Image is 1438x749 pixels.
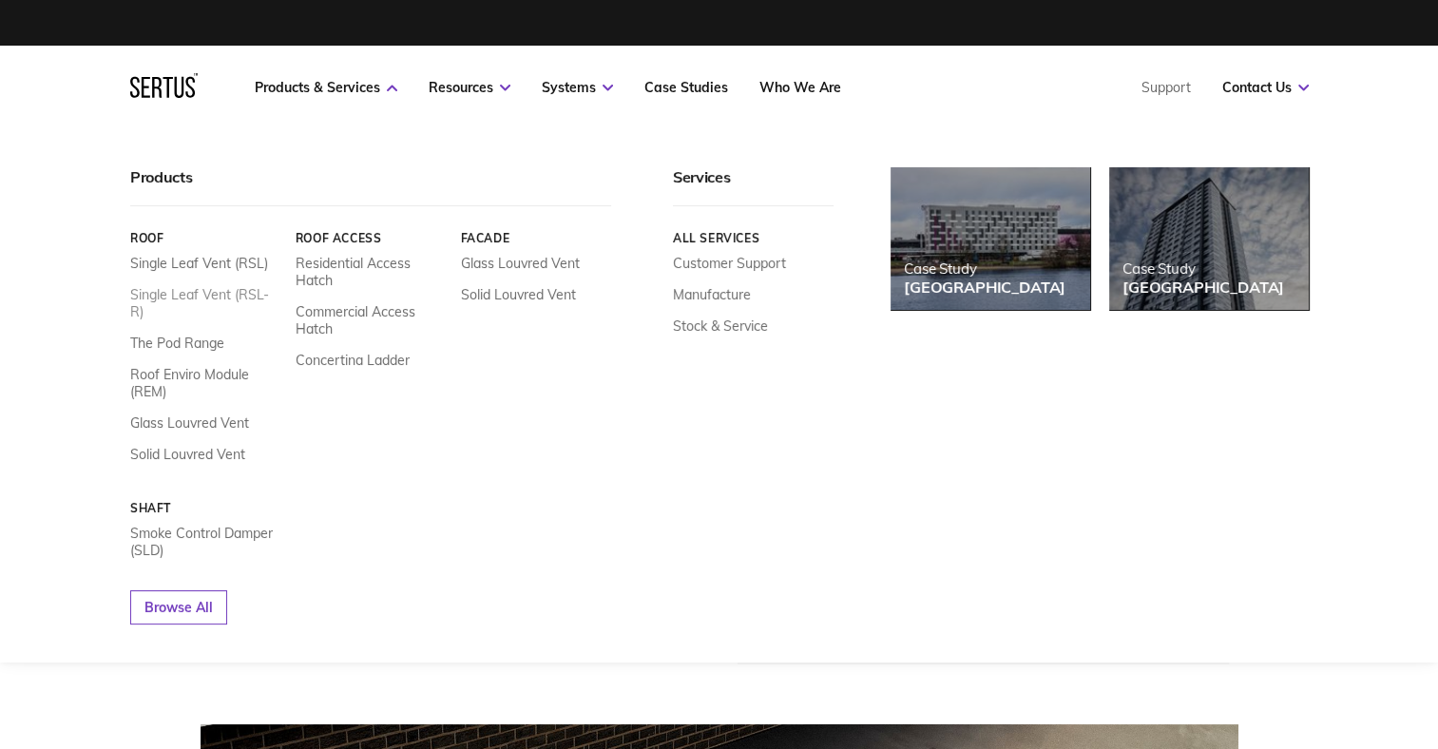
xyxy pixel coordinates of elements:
[673,231,834,245] a: All services
[130,167,611,206] div: Products
[295,303,446,337] a: Commercial Access Hatch
[673,286,751,303] a: Manufacture
[295,255,446,289] a: Residential Access Hatch
[295,352,409,369] a: Concertina Ladder
[542,79,613,96] a: Systems
[673,317,768,335] a: Stock & Service
[130,255,268,272] a: Single Leaf Vent (RSL)
[904,259,1065,278] div: Case Study
[1222,79,1309,96] a: Contact Us
[130,231,281,245] a: Roof
[130,446,245,463] a: Solid Louvred Vent
[460,286,575,303] a: Solid Louvred Vent
[130,525,281,559] a: Smoke Control Damper (SLD)
[1122,259,1284,278] div: Case Study
[130,590,227,624] a: Browse All
[1122,278,1284,297] div: [GEOGRAPHIC_DATA]
[891,167,1090,310] a: Case Study[GEOGRAPHIC_DATA]
[1109,167,1309,310] a: Case Study[GEOGRAPHIC_DATA]
[130,366,281,400] a: Roof Enviro Module (REM)
[460,255,579,272] a: Glass Louvred Vent
[644,79,728,96] a: Case Studies
[1096,528,1438,749] iframe: Chat Widget
[130,414,249,432] a: Glass Louvred Vent
[130,335,224,352] a: The Pod Range
[673,255,786,272] a: Customer Support
[295,231,446,245] a: Roof Access
[759,79,841,96] a: Who We Are
[130,501,281,515] a: Shaft
[904,278,1065,297] div: [GEOGRAPHIC_DATA]
[1141,79,1191,96] a: Support
[673,167,834,206] div: Services
[255,79,397,96] a: Products & Services
[130,286,281,320] a: Single Leaf Vent (RSL-R)
[460,231,611,245] a: Facade
[429,79,510,96] a: Resources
